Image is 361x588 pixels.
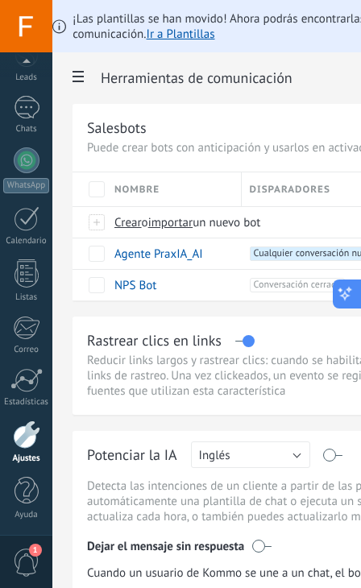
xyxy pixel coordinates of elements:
[87,445,177,470] div: Potenciar la IA
[87,118,147,137] div: Salesbots
[3,510,50,520] div: Ayuda
[3,72,50,83] div: Leads
[3,397,50,408] div: Estadísticas
[3,236,50,246] div: Calendario
[3,453,50,464] div: Ajustes
[3,292,50,303] div: Listas
[29,544,42,557] span: 1
[3,345,50,355] div: Correo
[191,441,310,468] button: Inglés
[114,215,142,230] span: Crear
[114,182,160,197] span: Nombre
[147,27,215,42] a: Ir a Plantillas
[193,215,260,230] span: un nuevo bot
[142,215,148,230] span: o
[148,215,193,230] span: importar
[87,331,222,350] div: Rastrear clics en links
[250,278,346,292] span: Conversación cerrada
[114,278,156,293] a: NPS Bot
[3,178,49,193] div: WhatsApp
[114,246,203,262] a: Agente PraxIA_AI
[250,182,330,197] span: Disparadores
[199,448,230,463] span: Inglés
[3,124,50,135] div: Chats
